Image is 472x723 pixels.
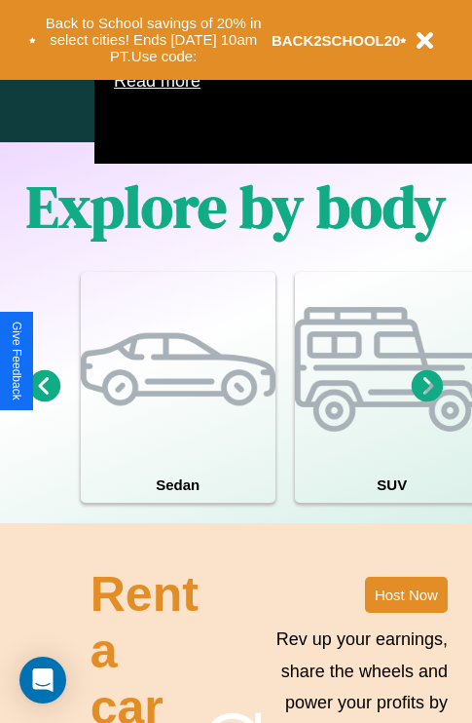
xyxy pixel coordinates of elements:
h4: Sedan [81,467,275,503]
div: Open Intercom Messenger [19,657,66,704]
b: BACK2SCHOOL20 [272,32,401,49]
button: Back to School savings of 20% in select cities! Ends [DATE] 10am PT.Use code: [36,10,272,70]
h1: Explore by body [26,167,446,247]
div: Give Feedback [10,322,23,400]
button: Host Now [365,577,448,613]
